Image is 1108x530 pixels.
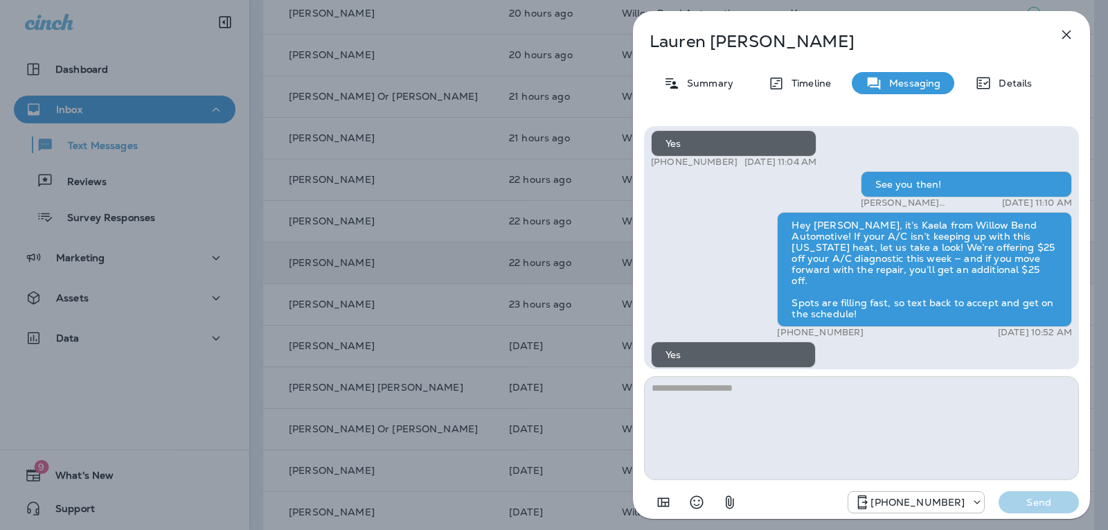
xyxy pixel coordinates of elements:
[651,368,738,379] p: [PHONE_NUMBER]
[861,197,988,209] p: [PERSON_NAME] WillowBend
[680,78,733,89] p: Summary
[744,157,816,168] p: [DATE] 11:04 AM
[777,327,864,338] p: [PHONE_NUMBER]
[998,327,1072,338] p: [DATE] 10:52 AM
[882,78,940,89] p: Messaging
[651,342,816,368] div: Yes
[870,497,965,508] p: [PHONE_NUMBER]
[785,78,831,89] p: Timeline
[1002,197,1072,209] p: [DATE] 11:10 AM
[744,368,816,379] p: [DATE] 11:26 AM
[683,488,711,516] button: Select an emoji
[651,157,738,168] p: [PHONE_NUMBER]
[861,171,1072,197] div: See you then!
[650,32,1028,51] p: Lauren [PERSON_NAME]
[777,212,1072,327] div: Hey [PERSON_NAME], it’s Kaela from Willow Bend Automotive! If your A/C isn’t keeping up with this...
[651,130,816,157] div: Yes
[992,78,1032,89] p: Details
[650,488,677,516] button: Add in a premade template
[848,494,984,511] div: +1 (813) 497-4455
